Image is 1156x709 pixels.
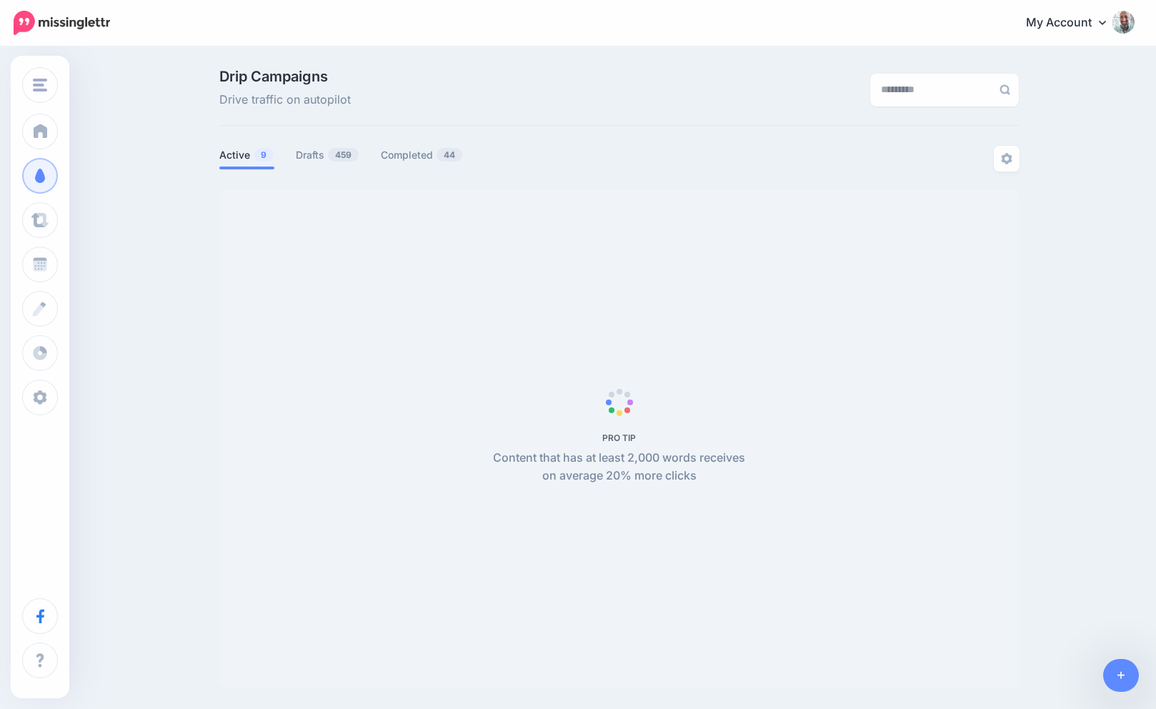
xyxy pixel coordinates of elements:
span: 9 [254,148,274,162]
img: settings-grey.png [1001,153,1012,164]
span: 459 [328,148,359,162]
img: search-grey-6.png [1000,84,1010,95]
span: Drip Campaigns [219,69,351,84]
span: Drive traffic on autopilot [219,91,351,109]
h5: PRO TIP [485,432,753,443]
p: Content that has at least 2,000 words receives on average 20% more clicks [485,449,753,486]
a: Completed44 [381,147,463,164]
a: My Account [1012,6,1135,41]
a: Drafts459 [296,147,359,164]
span: 44 [437,148,462,162]
a: Active9 [219,147,274,164]
img: Missinglettr [14,11,110,35]
img: menu.png [33,79,47,91]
